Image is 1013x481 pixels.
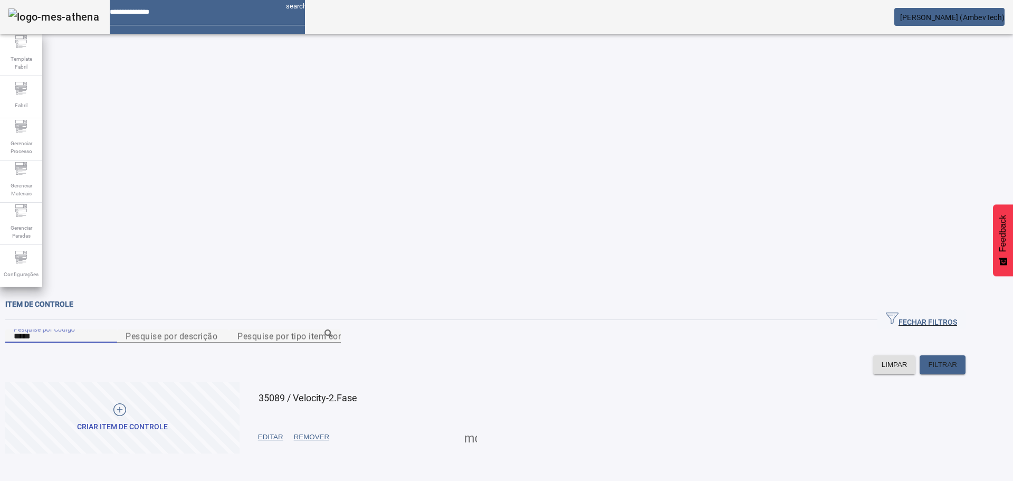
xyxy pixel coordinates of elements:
[8,8,99,25] img: logo-mes-athena
[5,382,240,454] button: Criar item de controle
[5,300,73,308] span: Item de controle
[461,428,480,447] button: Mais
[258,432,283,442] span: EDITAR
[928,360,957,370] span: FILTRAR
[5,136,37,158] span: Gerenciar Processo
[993,204,1013,276] button: Feedback - Mostrar pesquisa
[253,428,289,447] button: EDITAR
[900,13,1005,22] span: [PERSON_NAME] (AmbevTech)
[126,331,217,341] mat-label: Pesquise por descrição
[5,178,37,201] span: Gerenciar Materiais
[289,428,335,447] button: REMOVER
[77,422,168,432] div: Criar item de controle
[886,312,957,328] span: FECHAR FILTROS
[873,355,916,374] button: LIMPAR
[882,360,907,370] span: LIMPAR
[259,392,357,403] span: 35089 / Velocity-2.Fase
[1,267,42,281] span: Configurações
[14,325,75,333] mat-label: Pesquise por Código
[237,331,361,341] mat-label: Pesquise por tipo item controle
[877,310,966,329] button: FECHAR FILTROS
[12,98,31,112] span: Fabril
[920,355,966,374] button: FILTRAR
[237,330,332,343] input: Number
[294,432,329,442] span: REMOVER
[5,52,37,74] span: Template Fabril
[5,221,37,243] span: Gerenciar Paradas
[998,215,1008,252] span: Feedback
